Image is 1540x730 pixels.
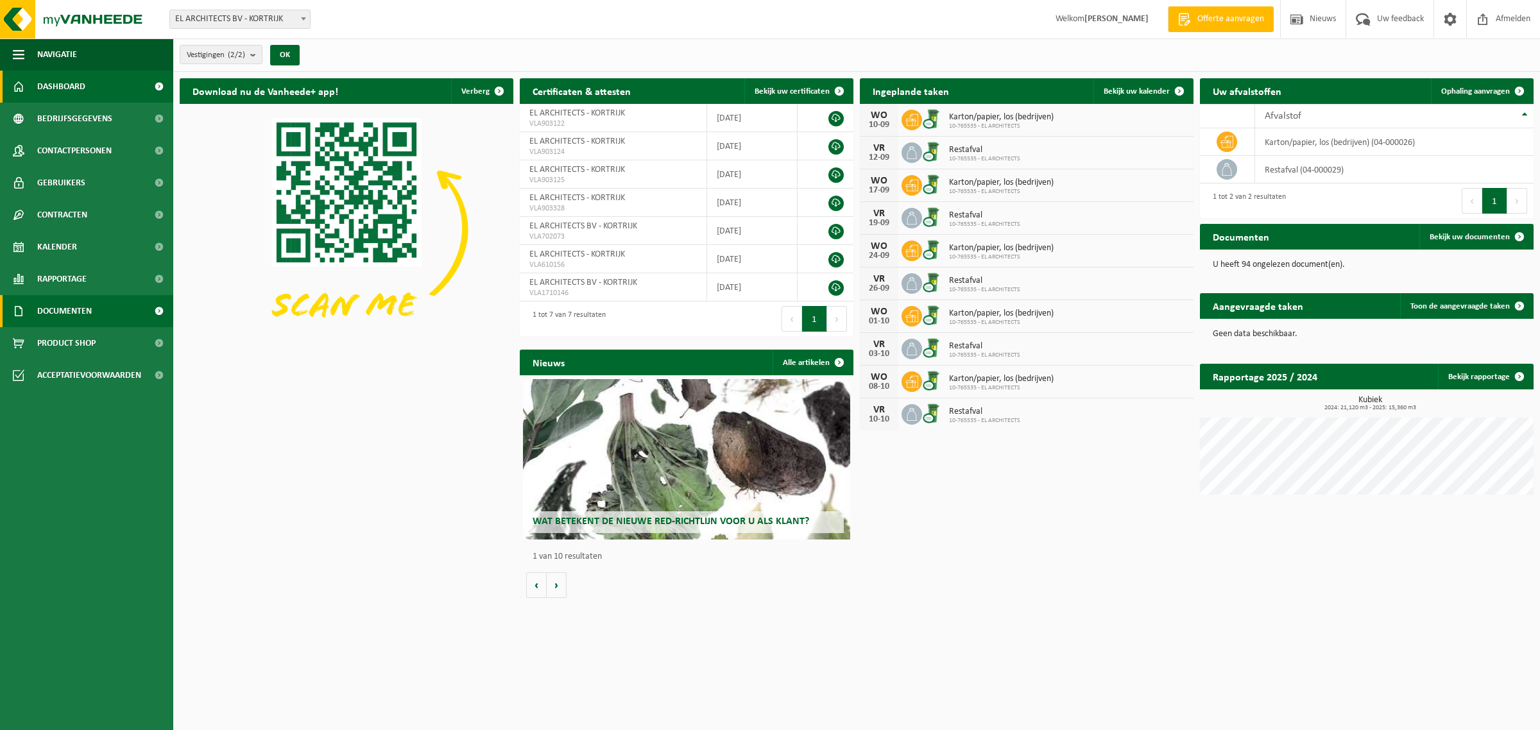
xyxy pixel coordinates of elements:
div: 10-09 [866,121,892,130]
img: WB-0240-CU [922,140,944,162]
span: VLA903124 [529,147,697,157]
span: Karton/papier, los (bedrijven) [949,374,1054,384]
div: 08-10 [866,382,892,391]
img: WB-0240-CU [922,369,944,391]
div: WO [866,241,892,251]
span: 10-765535 - EL ARCHITECTS [949,123,1054,130]
span: 10-765535 - EL ARCHITECTS [949,286,1020,294]
img: WB-0240-CU [922,239,944,260]
span: 10-765535 - EL ARCHITECTS [949,352,1020,359]
span: EL ARCHITECTS - KORTRIJK [529,165,625,174]
span: Karton/papier, los (bedrijven) [949,178,1054,188]
span: EL ARCHITECTS - KORTRIJK [529,137,625,146]
div: 10-10 [866,415,892,424]
span: Documenten [37,295,92,327]
img: WB-0240-CU [922,402,944,424]
td: [DATE] [707,132,798,160]
td: [DATE] [707,104,798,132]
h2: Ingeplande taken [860,78,962,103]
span: 10-765535 - EL ARCHITECTS [949,384,1054,392]
span: Navigatie [37,38,77,71]
span: VLA903125 [529,175,697,185]
p: Geen data beschikbaar. [1213,330,1521,339]
span: Contactpersonen [37,135,112,167]
span: 2024: 21,120 m3 - 2025: 15,360 m3 [1206,405,1534,411]
button: OK [270,45,300,65]
div: 01-10 [866,317,892,326]
span: EL ARCHITECTS BV - KORTRIJK [169,10,311,29]
a: Wat betekent de nieuwe RED-richtlijn voor u als klant? [523,379,850,539]
span: Acceptatievoorwaarden [37,359,141,391]
button: 1 [802,306,827,332]
span: 10-765535 - EL ARCHITECTS [949,417,1020,425]
div: 26-09 [866,284,892,293]
a: Bekijk uw documenten [1419,224,1532,250]
span: Restafval [949,145,1020,155]
td: [DATE] [707,245,798,273]
td: [DATE] [707,189,798,217]
div: WO [866,372,892,382]
a: Alle artikelen [773,350,852,375]
span: Product Shop [37,327,96,359]
div: 24-09 [866,251,892,260]
span: Bedrijfsgegevens [37,103,112,135]
span: Toon de aangevraagde taken [1410,302,1510,310]
td: [DATE] [707,217,798,245]
span: Dashboard [37,71,85,103]
h2: Certificaten & attesten [520,78,644,103]
span: Gebruikers [37,167,85,199]
span: Wat betekent de nieuwe RED-richtlijn voor u als klant? [533,516,809,527]
button: Verberg [451,78,512,104]
button: Previous [782,306,802,332]
span: Restafval [949,276,1020,286]
span: Restafval [949,210,1020,221]
span: Verberg [461,87,490,96]
button: Next [827,306,847,332]
span: VLA702073 [529,232,697,242]
div: VR [866,143,892,153]
div: 19-09 [866,219,892,228]
button: Vorige [526,572,547,598]
h2: Aangevraagde taken [1200,293,1316,318]
span: EL ARCHITECTS - KORTRIJK [529,108,625,118]
a: Bekijk uw certificaten [744,78,852,104]
td: restafval (04-000029) [1255,156,1534,183]
div: 1 tot 7 van 7 resultaten [526,305,606,333]
p: U heeft 94 ongelezen document(en). [1213,260,1521,269]
a: Toon de aangevraagde taken [1400,293,1532,319]
span: Offerte aanvragen [1194,13,1267,26]
span: VLA610156 [529,260,697,270]
img: WB-0240-CU [922,304,944,326]
span: Afvalstof [1265,111,1301,121]
img: WB-0240-CU [922,108,944,130]
div: 12-09 [866,153,892,162]
div: WO [866,110,892,121]
span: Vestigingen [187,46,245,65]
span: VLA903122 [529,119,697,129]
button: Previous [1462,188,1482,214]
div: VR [866,208,892,219]
span: EL ARCHITECTS BV - KORTRIJK [170,10,310,28]
img: Download de VHEPlus App [180,104,513,354]
img: WB-0240-CU [922,173,944,195]
div: VR [866,339,892,350]
a: Bekijk uw kalender [1093,78,1192,104]
div: 03-10 [866,350,892,359]
span: 10-765535 - EL ARCHITECTS [949,221,1020,228]
span: Restafval [949,407,1020,417]
h2: Rapportage 2025 / 2024 [1200,364,1330,389]
count: (2/2) [228,51,245,59]
td: [DATE] [707,160,798,189]
span: Karton/papier, los (bedrijven) [949,243,1054,253]
div: 1 tot 2 van 2 resultaten [1206,187,1286,215]
span: Bekijk uw certificaten [755,87,830,96]
img: WB-0240-CU [922,206,944,228]
button: Next [1507,188,1527,214]
span: 10-765535 - EL ARCHITECTS [949,155,1020,163]
span: EL ARCHITECTS - KORTRIJK [529,250,625,259]
h3: Kubiek [1206,396,1534,411]
span: Ophaling aanvragen [1441,87,1510,96]
span: Rapportage [37,263,87,295]
span: EL ARCHITECTS BV - KORTRIJK [529,278,637,287]
a: Ophaling aanvragen [1431,78,1532,104]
